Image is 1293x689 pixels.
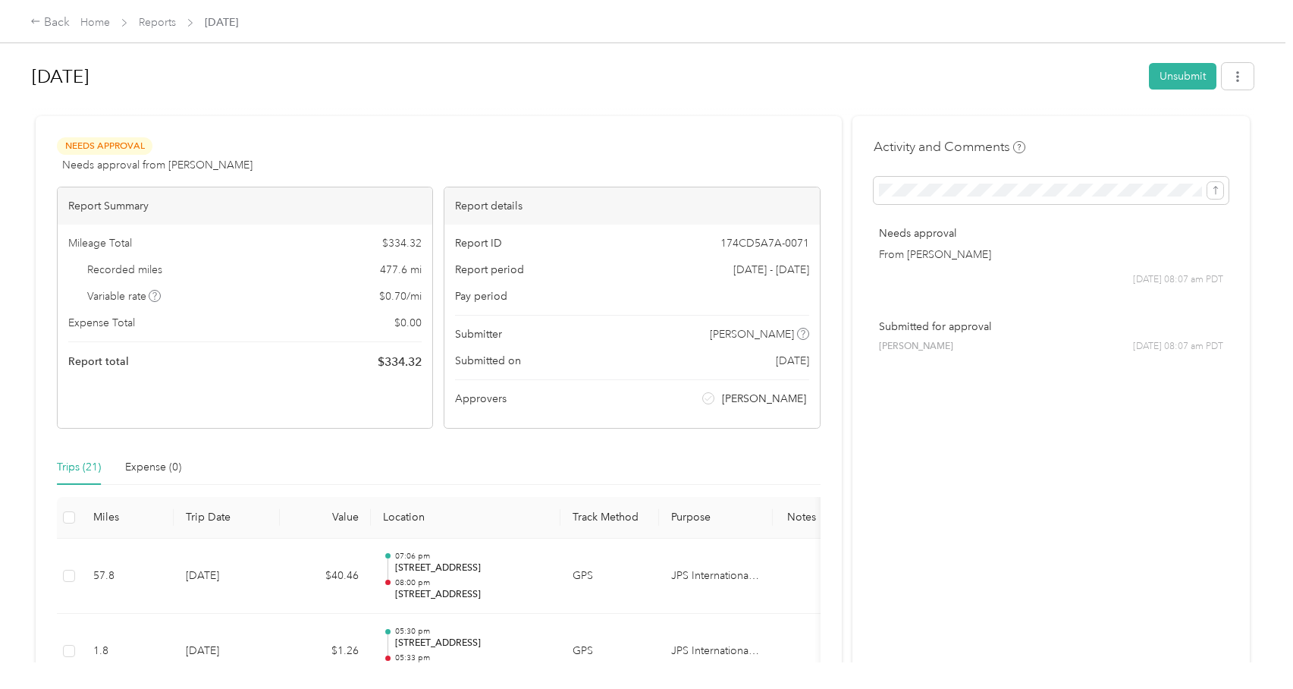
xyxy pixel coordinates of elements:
[879,319,1223,335] p: Submitted for approval
[455,235,502,251] span: Report ID
[659,539,773,615] td: JPS International Inc.
[87,288,162,304] span: Variable rate
[382,235,422,251] span: $ 334.32
[395,588,548,602] p: [STREET_ADDRESS]
[455,353,521,369] span: Submitted on
[68,315,135,331] span: Expense Total
[68,354,129,370] span: Report total
[81,497,174,539] th: Miles
[874,137,1025,156] h4: Activity and Comments
[80,16,110,29] a: Home
[378,353,422,371] span: $ 334.32
[455,262,524,278] span: Report period
[455,326,502,342] span: Submitter
[879,247,1223,263] p: From [PERSON_NAME]
[722,391,806,407] span: [PERSON_NAME]
[87,262,162,278] span: Recorded miles
[395,626,548,637] p: 05:30 pm
[1133,273,1223,287] span: [DATE] 08:07 am PDT
[32,58,1138,95] h1: Jul 2025
[879,340,953,354] span: [PERSON_NAME]
[380,262,422,278] span: 477.6 mi
[1208,604,1293,689] iframe: Everlance-gr Chat Button Frame
[444,187,819,225] div: Report details
[776,353,809,369] span: [DATE]
[720,235,809,251] span: 174CD5A7A-0071
[395,637,548,650] p: [STREET_ADDRESS]
[395,562,548,575] p: [STREET_ADDRESS]
[81,539,174,615] td: 57.8
[395,551,548,562] p: 07:06 pm
[395,653,548,663] p: 05:33 pm
[659,497,773,539] th: Purpose
[174,539,280,615] td: [DATE]
[30,14,70,32] div: Back
[205,14,238,30] span: [DATE]
[68,235,132,251] span: Mileage Total
[57,137,152,155] span: Needs Approval
[62,157,253,173] span: Needs approval from [PERSON_NAME]
[394,315,422,331] span: $ 0.00
[57,459,101,476] div: Trips (21)
[773,497,830,539] th: Notes
[174,497,280,539] th: Trip Date
[1149,63,1216,90] button: Unsubmit
[280,539,371,615] td: $40.46
[455,391,507,407] span: Approvers
[395,577,548,588] p: 08:00 pm
[455,288,507,304] span: Pay period
[139,16,176,29] a: Reports
[879,225,1223,241] p: Needs approval
[379,288,422,304] span: $ 0.70 / mi
[125,459,181,476] div: Expense (0)
[1133,340,1223,354] span: [DATE] 08:07 am PDT
[560,497,659,539] th: Track Method
[280,497,371,539] th: Value
[560,539,659,615] td: GPS
[710,326,794,342] span: [PERSON_NAME]
[371,497,560,539] th: Location
[733,262,809,278] span: [DATE] - [DATE]
[58,187,432,225] div: Report Summary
